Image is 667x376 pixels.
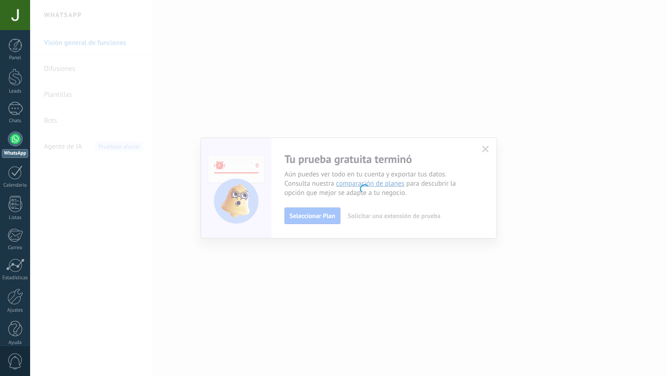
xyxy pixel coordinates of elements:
div: Listas [2,215,29,221]
div: Ayuda [2,340,29,346]
div: WhatsApp [2,149,28,158]
div: Chats [2,118,29,124]
div: Leads [2,88,29,94]
div: Estadísticas [2,275,29,281]
div: Calendario [2,182,29,188]
div: Panel [2,55,29,61]
div: Correo [2,245,29,251]
div: Ajustes [2,307,29,313]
